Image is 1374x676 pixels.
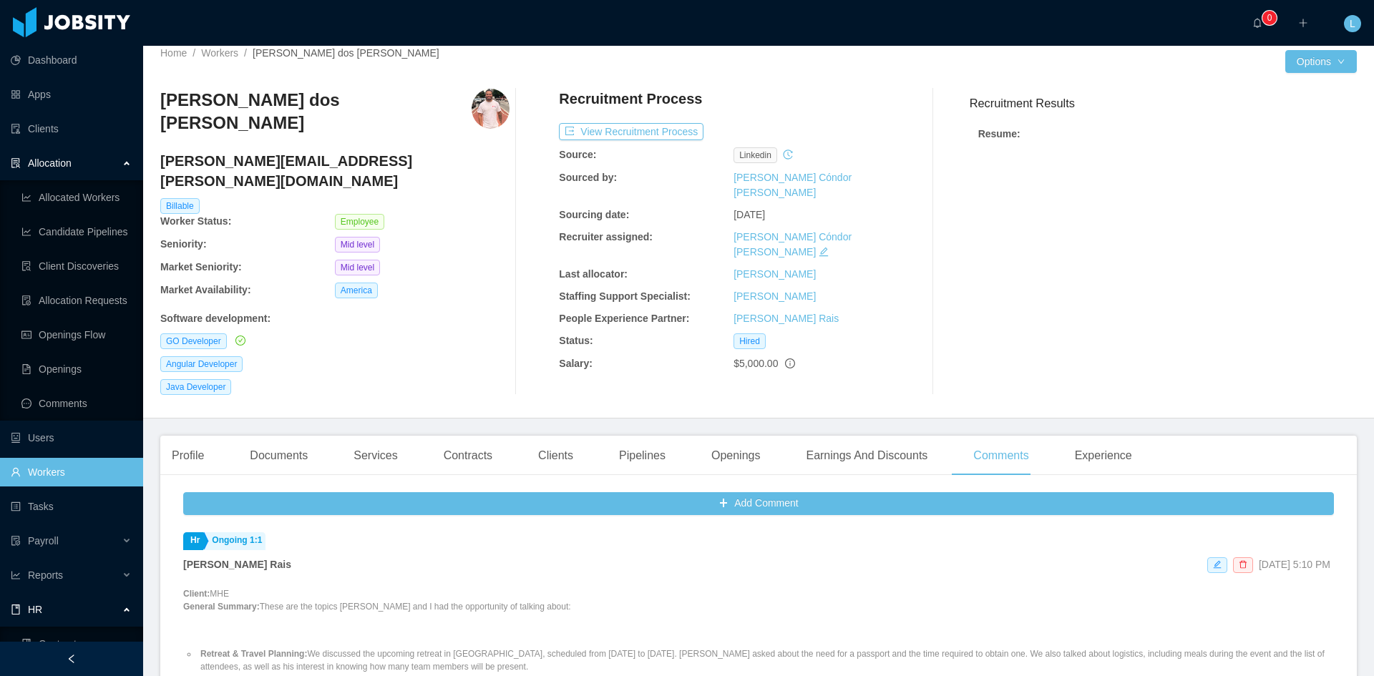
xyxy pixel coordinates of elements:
[160,47,187,59] a: Home
[183,532,203,550] a: Hr
[11,492,132,521] a: icon: profileTasks
[819,247,829,257] i: icon: edit
[559,89,702,109] h4: Recruitment Process
[160,313,271,324] b: Software development :
[335,260,380,275] span: Mid level
[21,252,132,280] a: icon: file-searchClient Discoveries
[160,436,215,476] div: Profile
[472,89,510,129] img: 84db720f-c695-4829-bed4-d6f0ec97705c_67b4f24a44478-400w.png
[253,47,439,59] span: [PERSON_NAME] dos [PERSON_NAME]
[244,47,247,59] span: /
[28,569,63,581] span: Reports
[21,630,132,658] a: icon: bookContracts
[11,536,21,546] i: icon: file-protect
[559,126,703,137] a: icon: exportView Recruitment Process
[734,147,777,163] span: linkedin
[734,290,816,302] a: [PERSON_NAME]
[734,358,778,369] span: $5,000.00
[559,358,593,369] b: Salary:
[559,209,629,220] b: Sourcing date:
[700,436,772,476] div: Openings
[21,217,132,246] a: icon: line-chartCandidate Pipelines
[559,231,653,243] b: Recruiter assigned:
[559,313,689,324] b: People Experience Partner:
[193,47,195,59] span: /
[734,313,839,324] a: [PERSON_NAME] Rais
[183,589,210,599] strong: Client:
[527,436,585,476] div: Clients
[559,290,691,302] b: Staffing Support Specialist:
[160,198,200,214] span: Billable
[21,286,132,315] a: icon: file-doneAllocation Requests
[183,492,1334,515] button: icon: plusAdd Comment
[160,379,231,395] span: Java Developer
[21,183,132,212] a: icon: line-chartAllocated Workers
[734,333,766,349] span: Hired
[11,423,132,452] a: icon: robotUsers
[1063,436,1144,476] div: Experience
[342,436,409,476] div: Services
[783,150,793,160] i: icon: history
[734,231,852,258] a: [PERSON_NAME] Cóndor [PERSON_NAME]
[233,335,245,346] a: icon: check-circle
[160,261,242,273] b: Market Seniority:
[21,389,132,418] a: icon: messageComments
[11,604,21,614] i: icon: book
[160,356,243,372] span: Angular Developer
[559,268,628,280] b: Last allocator:
[1252,18,1262,28] i: icon: bell
[28,535,59,547] span: Payroll
[183,587,1334,613] p: MHE These are the topics [PERSON_NAME] and I had the opportunity of talking about:
[970,94,1357,112] h3: Recruitment Results
[183,602,260,612] strong: General Summary:
[734,209,765,220] span: [DATE]
[205,532,265,550] a: Ongoing 1:1
[1259,559,1330,570] span: [DATE] 5:10 PM
[238,436,319,476] div: Documents
[28,157,72,169] span: Allocation
[335,283,378,298] span: America
[200,649,307,659] strong: Retreat & Travel Planning:
[1298,18,1308,28] i: icon: plus
[734,172,852,198] a: [PERSON_NAME] Cóndor [PERSON_NAME]
[11,458,132,486] a: icon: userWorkers
[794,436,939,476] div: Earnings And Discounts
[1262,11,1277,25] sup: 0
[160,333,227,349] span: GO Developer
[432,436,504,476] div: Contracts
[11,46,132,74] a: icon: pie-chartDashboard
[198,647,1334,673] li: We discussed the upcoming retreat in [GEOGRAPHIC_DATA], scheduled from [DATE] to [DATE]. [PERSON_...
[978,128,1020,139] strong: Resume :
[160,89,472,135] h3: [PERSON_NAME] dos [PERSON_NAME]
[11,158,21,168] i: icon: solution
[559,149,596,160] b: Source:
[734,268,816,280] a: [PERSON_NAME]
[21,355,132,383] a: icon: file-textOpenings
[11,80,132,109] a: icon: appstoreApps
[160,238,207,250] b: Seniority:
[160,215,231,227] b: Worker Status:
[559,172,617,183] b: Sourced by:
[1350,15,1355,32] span: L
[335,214,384,230] span: Employee
[559,123,703,140] button: icon: exportView Recruitment Process
[160,151,510,191] h4: [PERSON_NAME][EMAIL_ADDRESS][PERSON_NAME][DOMAIN_NAME]
[608,436,677,476] div: Pipelines
[1285,50,1357,73] button: Optionsicon: down
[559,335,593,346] b: Status:
[11,114,132,143] a: icon: auditClients
[28,604,42,615] span: HR
[11,570,21,580] i: icon: line-chart
[1239,560,1247,569] i: icon: delete
[962,436,1040,476] div: Comments
[21,320,132,349] a: icon: idcardOpenings Flow
[183,559,291,570] strong: [PERSON_NAME] Rais
[785,358,795,368] span: info-circle
[201,47,238,59] a: Workers
[335,237,380,253] span: Mid level
[1213,560,1222,569] i: icon: edit
[160,284,251,295] b: Market Availability:
[235,335,245,346] i: icon: check-circle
